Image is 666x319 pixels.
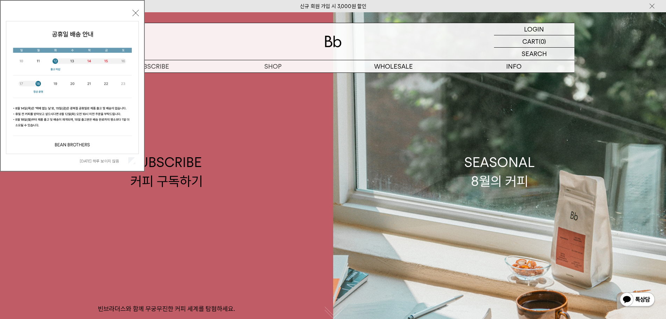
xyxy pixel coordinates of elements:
[522,48,547,60] p: SEARCH
[92,60,213,72] a: SUBSCRIBE
[80,159,127,164] label: [DATE] 하루 보이지 않음
[325,36,342,47] img: 로고
[213,60,333,72] a: SHOP
[300,3,366,9] a: 신규 회원 가입 시 3,000원 할인
[522,35,539,47] p: CART
[333,60,454,72] p: WHOLESALE
[539,35,546,47] p: (0)
[494,23,574,35] a: LOGIN
[133,10,139,16] button: 닫기
[6,21,138,154] img: cb63d4bbb2e6550c365f227fdc69b27f_113810.jpg
[464,153,535,190] div: SEASONAL 8월의 커피
[454,60,574,72] p: INFO
[619,292,656,308] img: 카카오톡 채널 1:1 채팅 버튼
[494,35,574,48] a: CART (0)
[524,23,544,35] p: LOGIN
[130,153,203,190] div: SUBSCRIBE 커피 구독하기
